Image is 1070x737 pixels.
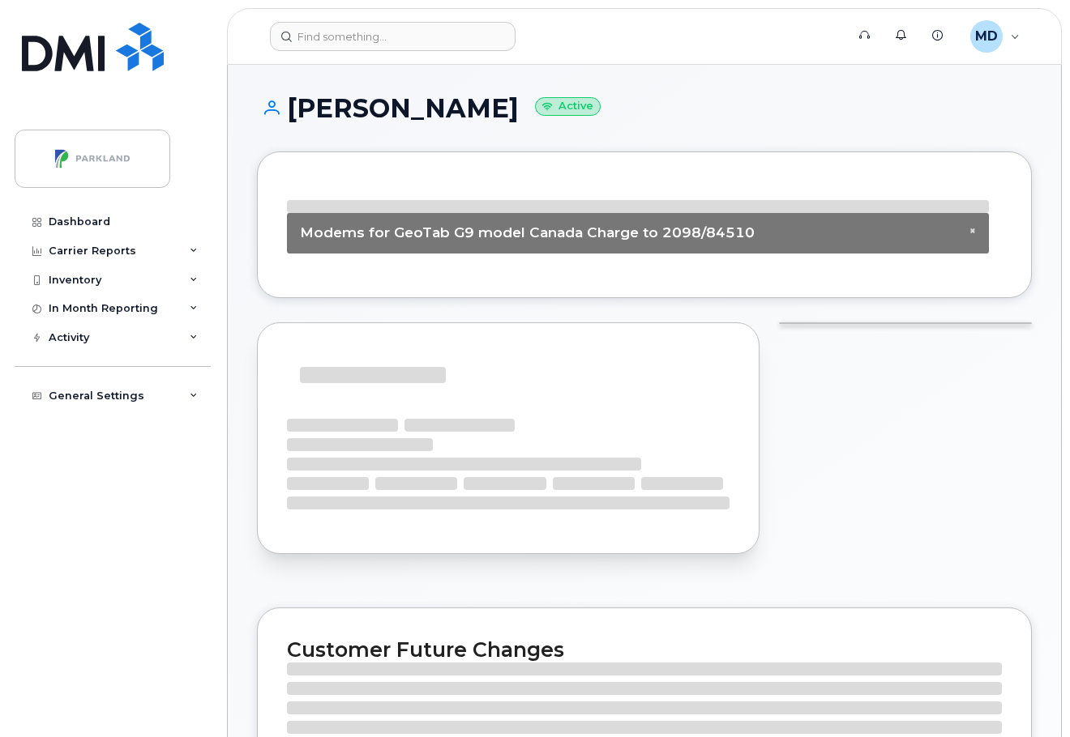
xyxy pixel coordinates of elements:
small: Active [535,97,601,116]
h2: Customer Future Changes [287,637,1002,662]
span: Modems for GeoTab G9 model Canada Charge to 2098/84510 [300,224,755,241]
h1: [PERSON_NAME] [257,94,1032,122]
button: Close [969,226,976,236]
span: × [969,224,976,236]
